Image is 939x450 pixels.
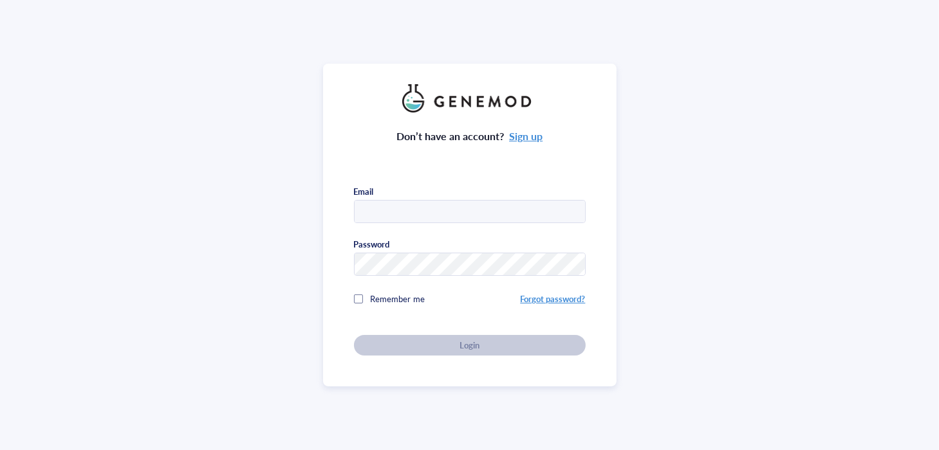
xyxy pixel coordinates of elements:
a: Sign up [509,129,543,143]
div: Password [354,239,390,250]
img: genemod_logo_light-BcqUzbGq.png [402,84,537,113]
div: Email [354,186,374,197]
span: Remember me [371,292,425,305]
a: Forgot password? [520,292,585,305]
div: Don’t have an account? [396,128,543,145]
